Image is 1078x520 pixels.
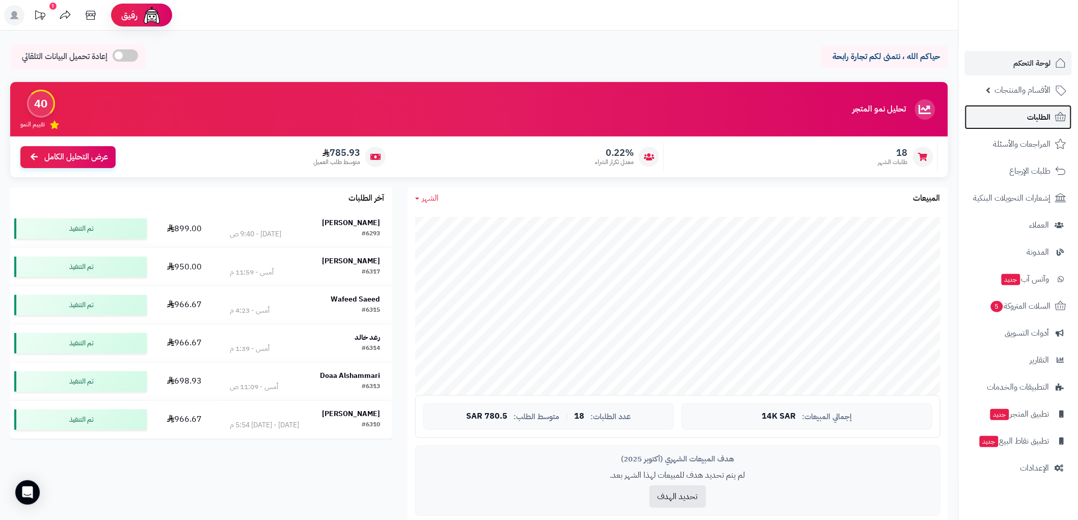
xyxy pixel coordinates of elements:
[331,294,381,305] strong: Wafeed Saeed
[878,147,908,158] span: 18
[965,456,1072,480] a: الإعدادات
[991,301,1003,312] span: 5
[362,306,381,316] div: #6315
[14,333,147,353] div: تم التنفيذ
[965,321,1072,345] a: أدوات التسويق
[965,348,1072,372] a: التقارير
[802,413,852,421] span: إجمالي المبيعات:
[313,147,360,158] span: 785.93
[151,286,218,324] td: 966.67
[362,267,381,278] div: #6317
[590,413,631,421] span: عدد الطلبات:
[151,401,218,439] td: 966.67
[987,380,1049,394] span: التطبيقات والخدمات
[22,51,107,63] span: إعادة تحميل البيانات التلقائي
[27,5,52,28] a: تحديثات المنصة
[965,375,1072,399] a: التطبيقات والخدمات
[565,413,568,420] span: |
[320,370,381,381] strong: Doaa Alshammari
[14,409,147,430] div: تم التنفيذ
[965,267,1072,291] a: وآتس آبجديد
[313,158,360,167] span: متوسط طلب العميل
[415,193,439,204] a: الشهر
[1030,353,1049,367] span: التقارير
[151,248,218,286] td: 950.00
[20,146,116,168] a: عرض التحليل الكامل
[650,485,706,508] button: تحديد الهدف
[230,420,299,430] div: [DATE] - [DATE] 5:54 م
[151,363,218,400] td: 698.93
[1028,110,1051,124] span: الطلبات
[974,191,1051,205] span: إشعارات التحويلات البنكية
[1014,56,1051,70] span: لوحة التحكم
[878,158,908,167] span: طلبات الشهر
[965,132,1072,156] a: المراجعات والأسئلة
[322,256,381,266] strong: [PERSON_NAME]
[979,434,1049,448] span: تطبيق نقاط البيع
[423,470,932,481] p: لم يتم تحديد هدف للمبيعات لهذا الشهر بعد.
[1030,218,1049,232] span: العملاء
[230,382,278,392] div: أمس - 11:09 ص
[1005,326,1049,340] span: أدوات التسويق
[965,159,1072,183] a: طلبات الإرجاع
[230,344,269,354] div: أمس - 1:39 م
[121,9,138,21] span: رفيق
[1001,272,1049,286] span: وآتس آب
[995,83,1051,97] span: الأقسام والمنتجات
[151,210,218,248] td: 899.00
[595,158,634,167] span: معدل تكرار الشراء
[423,454,932,464] div: هدف المبيعات الشهري (أكتوبر 2025)
[965,294,1072,318] a: السلات المتروكة5
[362,344,381,354] div: #6314
[1020,461,1049,475] span: الإعدادات
[965,240,1072,264] a: المدونة
[362,382,381,392] div: #6313
[362,420,381,430] div: #6310
[230,229,281,239] div: [DATE] - 9:40 ص
[965,402,1072,426] a: تطبيق المتجرجديد
[965,213,1072,237] a: العملاء
[230,306,269,316] div: أمس - 4:23 م
[989,407,1049,421] span: تطبيق المتجر
[151,324,218,362] td: 966.67
[913,194,940,203] h3: المبيعات
[230,267,274,278] div: أمس - 11:59 م
[1002,274,1020,285] span: جديد
[362,229,381,239] div: #6293
[993,137,1051,151] span: المراجعات والأسئلة
[1027,245,1049,259] span: المدونة
[322,408,381,419] strong: [PERSON_NAME]
[762,412,796,421] span: 14K SAR
[44,151,108,163] span: عرض التحليل الكامل
[355,332,381,343] strong: رغد خالد
[853,105,906,114] h3: تحليل نمو المتجر
[965,105,1072,129] a: الطلبات
[1010,164,1051,178] span: طلبات الإرجاع
[990,409,1009,420] span: جديد
[980,436,999,447] span: جديد
[1009,24,1068,45] img: logo-2.png
[990,299,1051,313] span: السلات المتروكة
[595,147,634,158] span: 0.22%
[322,217,381,228] strong: [PERSON_NAME]
[828,51,940,63] p: حياكم الله ، نتمنى لكم تجارة رابحة
[142,5,162,25] img: ai-face.png
[15,480,40,505] div: Open Intercom Messenger
[514,413,559,421] span: متوسط الطلب:
[49,3,57,10] div: 1
[965,186,1072,210] a: إشعارات التحويلات البنكية
[14,295,147,315] div: تم التنفيذ
[466,412,507,421] span: 780.5 SAR
[965,429,1072,453] a: تطبيق نقاط البيعجديد
[14,257,147,277] div: تم التنفيذ
[965,51,1072,75] a: لوحة التحكم
[349,194,385,203] h3: آخر الطلبات
[20,120,45,129] span: تقييم النمو
[14,218,147,239] div: تم التنفيذ
[574,412,584,421] span: 18
[422,192,439,204] span: الشهر
[14,371,147,392] div: تم التنفيذ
